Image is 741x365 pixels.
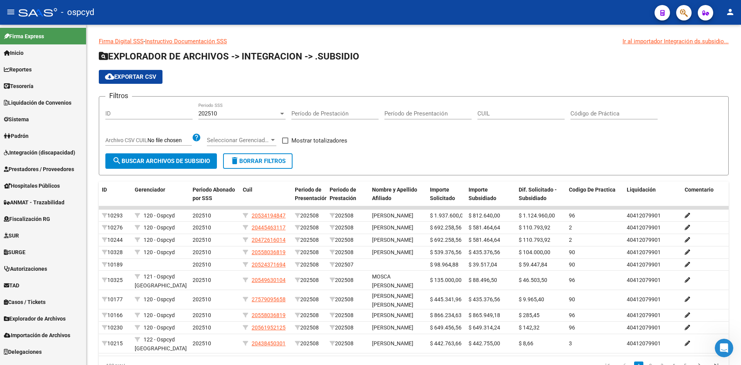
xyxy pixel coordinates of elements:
[469,249,500,255] span: $ 435.376,56
[469,237,500,243] span: $ 581.464,64
[623,37,729,46] div: Ir al importador Integración ds.subsidio...
[627,237,661,243] span: 40412079901
[372,293,413,308] span: [PERSON_NAME] [PERSON_NAME]
[145,38,227,45] a: Instructivo Documentación SSS
[144,237,175,243] span: 120 - Ospcyd
[144,324,175,331] span: 120 - Ospcyd
[295,260,323,269] div: 202508
[295,223,323,232] div: 202508
[469,312,500,318] span: $ 865.949,18
[4,148,75,157] span: Integración (discapacidad)
[252,224,286,231] span: 20445463117
[372,273,413,289] span: MOSCA [PERSON_NAME]
[372,237,413,243] span: [PERSON_NAME]
[4,132,29,140] span: Padrón
[726,7,735,17] mat-icon: person
[252,312,286,318] span: 20558036819
[230,158,286,165] span: Borrar Filtros
[192,133,201,142] mat-icon: help
[569,296,575,302] span: 90
[105,90,132,101] h3: Filtros
[193,249,211,255] span: 202510
[291,136,347,145] span: Mostrar totalizadores
[193,340,211,346] span: 202510
[627,277,661,283] span: 40412079901
[469,187,496,202] span: Importe Subsidiado
[469,224,500,231] span: $ 581.464,64
[4,65,32,74] span: Reportes
[627,249,661,255] span: 40412079901
[4,248,25,256] span: SURGE
[99,37,729,46] p: -
[4,165,74,173] span: Prestadores / Proveedores
[295,339,323,348] div: 202508
[230,156,239,165] mat-icon: delete
[132,182,189,216] datatable-header-cell: Gerenciador
[519,296,544,302] span: $ 9.965,40
[4,331,70,340] span: Importación de Archivos
[4,98,71,107] span: Liquidación de Convenios
[144,212,175,219] span: 120 - Ospcyd
[4,32,44,41] span: Firma Express
[430,324,462,331] span: $ 649.456,56
[61,4,94,21] span: - ospcyd
[102,236,129,244] div: 10244
[193,261,211,268] span: 202510
[4,281,19,290] span: TAD
[519,212,555,219] span: $ 1.124.960,00
[627,324,661,331] span: 40412079901
[252,340,286,346] span: 20438450301
[516,182,566,216] datatable-header-cell: Dif. Solicitado - Subsidiado
[519,277,547,283] span: $ 46.503,50
[135,336,187,351] span: 122 - Ospcyd [GEOGRAPHIC_DATA]
[99,51,359,62] span: EXPLORADOR DE ARCHIVOS -> INTEGRACION -> .SUBSIDIO
[627,224,661,231] span: 40412079901
[4,265,47,273] span: Autorizaciones
[465,182,516,216] datatable-header-cell: Importe Subsidiado
[330,276,366,285] div: 202508
[430,296,462,302] span: $ 445.341,96
[569,212,575,219] span: 96
[519,324,540,331] span: $ 142,32
[193,277,211,283] span: 202510
[4,82,34,90] span: Tesorería
[330,248,366,257] div: 202508
[105,73,156,80] span: Exportar CSV
[144,312,175,318] span: 120 - Ospcyd
[330,211,366,220] div: 202508
[330,236,366,244] div: 202508
[469,277,497,283] span: $ 88.496,50
[193,187,235,202] span: Periodo Abonado por SSS
[105,153,217,169] button: Buscar Archivos de Subsidio
[372,187,417,202] span: Nombre y Apellido Afiliado
[685,187,714,193] span: Comentario
[369,182,427,216] datatable-header-cell: Nombre y Apellido Afiliado
[193,296,211,302] span: 202510
[519,224,550,231] span: $ 110.793,92
[295,248,323,257] div: 202508
[469,296,500,302] span: $ 435.376,56
[330,260,366,269] div: 202507
[102,248,129,257] div: 10328
[519,249,550,255] span: $ 104.000,00
[4,348,42,356] span: Delegaciones
[430,340,462,346] span: $ 442.763,66
[569,187,616,193] span: Codigo De Practica
[430,261,458,268] span: $ 98.964,88
[99,70,162,84] button: Exportar CSV
[469,212,500,219] span: $ 812.640,00
[519,261,547,268] span: $ 59.447,84
[295,236,323,244] div: 202508
[144,249,175,255] span: 120 - Ospcyd
[189,182,240,216] datatable-header-cell: Periodo Abonado por SSS
[198,110,217,117] span: 202510
[102,323,129,332] div: 10230
[327,182,369,216] datatable-header-cell: Periodo de Prestación
[135,273,187,289] span: 121 - Ospcyd [GEOGRAPHIC_DATA]
[430,224,462,231] span: $ 692.258,56
[144,224,175,231] span: 120 - Ospcyd
[682,182,739,216] datatable-header-cell: Comentario
[372,224,413,231] span: [PERSON_NAME]
[4,298,46,306] span: Casos / Tickets
[252,249,286,255] span: 20558036819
